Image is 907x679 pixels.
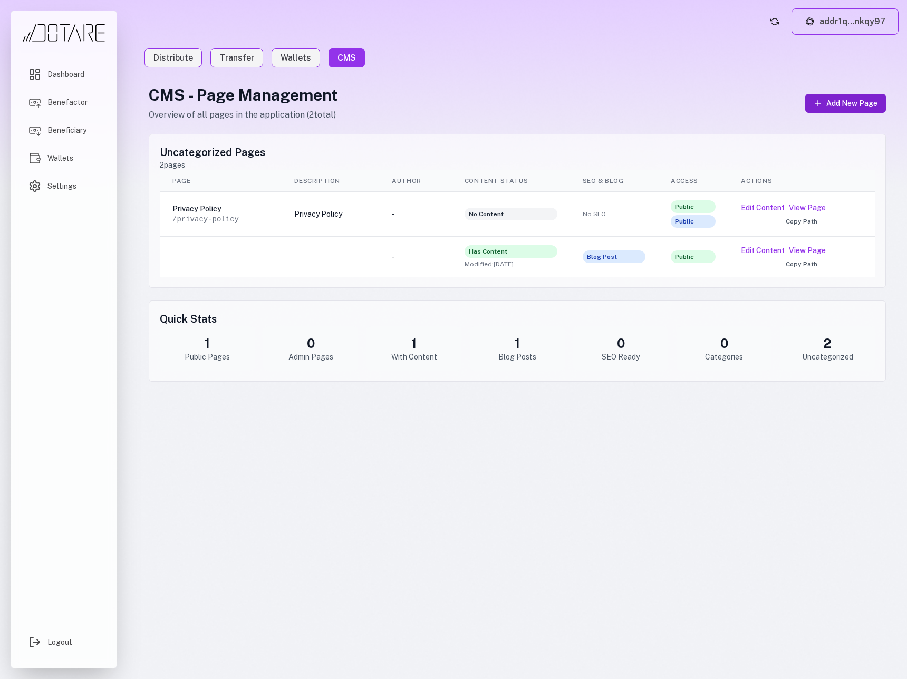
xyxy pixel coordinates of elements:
[28,152,41,164] img: Wallets
[728,170,875,192] th: Actions
[294,209,366,219] div: Privacy Policy
[465,208,557,220] span: No Content
[478,352,556,362] div: Blog Posts
[272,48,320,67] a: Wallets
[47,125,86,135] span: Beneficiary
[582,352,660,362] div: SEO Ready
[329,48,365,67] a: CMS
[741,260,862,268] button: Copy Path
[28,124,41,137] img: Beneficiary
[465,245,557,258] span: Has Content
[671,215,716,228] span: Public
[583,210,645,218] span: No SEO
[826,98,877,109] span: Add New Page
[741,202,785,213] button: Edit Content
[47,637,72,647] span: Logout
[685,352,763,362] div: Categories
[392,251,439,262] div: -
[47,153,73,163] span: Wallets
[741,245,785,256] button: Edit Content
[149,85,337,104] h1: CMS - Page Management
[172,214,239,225] div: /privacy-policy
[22,24,106,42] img: Dotare Logo
[210,48,263,67] a: Transfer
[741,217,862,226] button: Copy Path
[160,160,875,170] p: 2 pages
[570,170,658,192] th: SEO & Blog
[671,250,716,263] span: Public
[28,96,41,109] img: Benefactor
[168,352,246,362] div: Public Pages
[789,202,826,213] a: View Page
[805,94,886,113] button: Add New Page
[452,170,570,192] th: Content Status
[282,170,379,192] th: Description
[375,335,453,352] div: 1
[272,352,350,362] div: Admin Pages
[47,181,76,191] span: Settings
[160,145,875,160] h2: Uncategorized Pages
[47,97,88,108] span: Benefactor
[392,209,439,219] div: -
[583,250,645,263] span: Blog Post
[792,8,899,35] button: addr1q...nkqy97
[788,352,866,362] div: Uncategorized
[144,48,202,67] a: Distribute
[658,170,728,192] th: Access
[582,335,660,352] div: 0
[168,335,246,352] div: 1
[685,335,763,352] div: 0
[379,170,452,192] th: Author
[149,109,337,121] p: Overview of all pages in the application ( 2 total)
[160,170,282,192] th: Page
[788,335,866,352] div: 2
[47,69,84,80] span: Dashboard
[671,200,716,213] span: Public
[272,335,350,352] div: 0
[172,203,239,214] div: Privacy Policy
[789,245,826,256] a: View Page
[766,13,783,30] button: Refresh account status
[160,312,875,326] h2: Quick Stats
[375,352,453,362] div: With Content
[465,260,557,268] span: Modified: [DATE]
[805,16,815,27] img: Lace logo
[478,335,556,352] div: 1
